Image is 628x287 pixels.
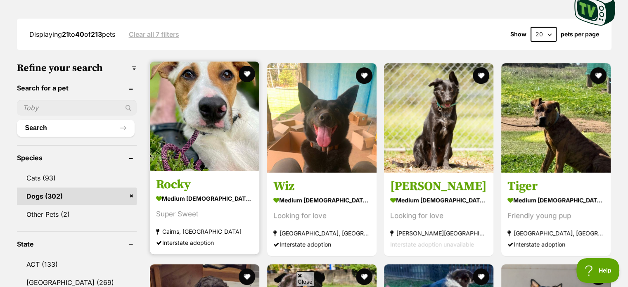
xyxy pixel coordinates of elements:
button: favourite [473,268,489,285]
h3: Rocky [156,177,253,193]
a: Cats (93) [17,169,137,187]
div: Interstate adoption [156,237,253,249]
button: favourite [590,67,607,84]
header: Species [17,154,137,161]
h3: [PERSON_NAME] [390,179,487,194]
button: favourite [239,268,255,285]
a: ACT (133) [17,256,137,273]
button: favourite [473,67,489,84]
div: Looking for love [390,211,487,222]
strong: 213 [91,30,102,38]
header: Search for a pet [17,84,137,92]
strong: [GEOGRAPHIC_DATA], [GEOGRAPHIC_DATA] [507,228,604,239]
img: Wiz - Australian Kelpie Dog [267,63,377,173]
div: Interstate adoption [507,239,604,250]
button: favourite [355,268,372,285]
h3: Refine your search [17,62,137,74]
div: Super Sweet [156,209,253,220]
strong: medium [DEMOGRAPHIC_DATA] Dog [156,193,253,205]
img: Sebastian - Border Collie x Australian Kelpie Dog [384,63,493,173]
span: Show [510,31,526,38]
a: Dogs (302) [17,187,137,205]
span: Displaying to of pets [29,30,115,38]
a: Other Pets (2) [17,206,137,223]
div: Looking for love [273,211,370,222]
h3: Tiger [507,179,604,194]
a: [PERSON_NAME] medium [DEMOGRAPHIC_DATA] Dog Looking for love [PERSON_NAME][GEOGRAPHIC_DATA], [GEO... [384,173,493,256]
iframe: Help Scout Beacon - Open [576,258,620,283]
button: favourite [590,268,607,285]
button: favourite [239,66,255,82]
button: favourite [355,67,372,84]
img: Rocky - Bull Arab Dog [150,62,259,171]
span: Interstate adoption unavailable [390,241,474,248]
strong: Cairns, [GEOGRAPHIC_DATA] [156,226,253,237]
strong: [GEOGRAPHIC_DATA], [GEOGRAPHIC_DATA] [273,228,370,239]
strong: medium [DEMOGRAPHIC_DATA] Dog [273,194,370,206]
label: pets per page [561,31,599,38]
header: State [17,240,137,248]
a: Tiger medium [DEMOGRAPHIC_DATA] Dog Friendly young pup [GEOGRAPHIC_DATA], [GEOGRAPHIC_DATA] Inter... [501,173,611,256]
a: Clear all 7 filters [129,31,179,38]
strong: 40 [75,30,84,38]
img: Tiger - Staffordshire Bull Terrier Dog [501,63,611,173]
strong: medium [DEMOGRAPHIC_DATA] Dog [507,194,604,206]
a: Rocky medium [DEMOGRAPHIC_DATA] Dog Super Sweet Cairns, [GEOGRAPHIC_DATA] Interstate adoption [150,171,259,255]
strong: 21 [62,30,69,38]
strong: medium [DEMOGRAPHIC_DATA] Dog [390,194,487,206]
span: Close [296,271,314,286]
input: Toby [17,100,137,116]
button: Search [17,120,135,136]
strong: [PERSON_NAME][GEOGRAPHIC_DATA], [GEOGRAPHIC_DATA] [390,228,487,239]
div: Interstate adoption [273,239,370,250]
h3: Wiz [273,179,370,194]
div: Friendly young pup [507,211,604,222]
a: Wiz medium [DEMOGRAPHIC_DATA] Dog Looking for love [GEOGRAPHIC_DATA], [GEOGRAPHIC_DATA] Interstat... [267,173,377,256]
